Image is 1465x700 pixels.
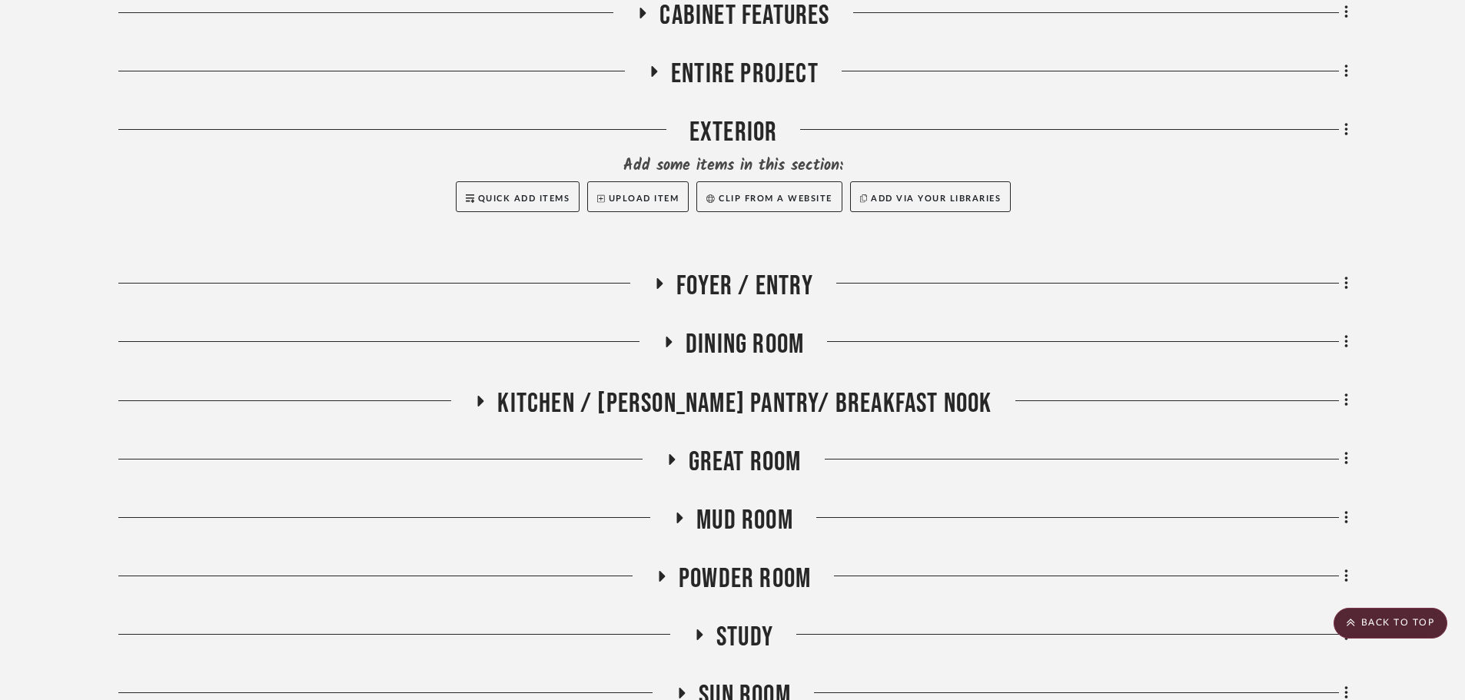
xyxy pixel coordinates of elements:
[679,562,811,595] span: Powder Room
[676,270,813,303] span: Foyer / Entry
[1334,608,1447,639] scroll-to-top-button: BACK TO TOP
[850,181,1012,212] button: Add via your libraries
[456,181,580,212] button: Quick Add Items
[696,504,793,537] span: Mud Room
[118,155,1348,177] div: Add some items in this section:
[497,387,992,420] span: Kitchen / [PERSON_NAME] Pantry/ Breakfast Nook
[478,194,570,203] span: Quick Add Items
[696,181,842,212] button: Clip from a website
[587,181,689,212] button: Upload Item
[671,58,819,91] span: Entire Project
[686,328,804,361] span: Dining Room
[716,621,773,654] span: Study
[689,446,802,479] span: Great Room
